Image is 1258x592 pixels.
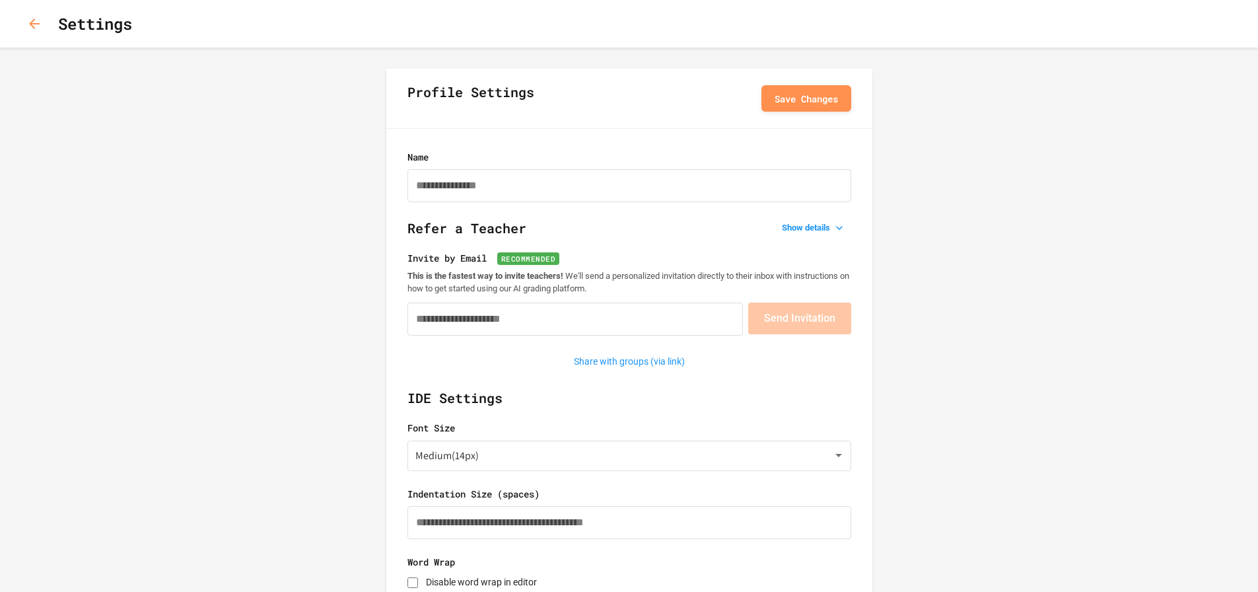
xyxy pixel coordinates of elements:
button: Show details [777,219,851,237]
button: Share with groups (via link) [567,351,691,372]
strong: This is the fastest way to invite teachers! [407,271,563,281]
label: Font Size [407,421,851,435]
h2: IDE Settings [407,388,851,421]
label: Indentation Size (spaces) [407,487,851,501]
label: Disable word wrap in editor [426,577,537,587]
button: Send Invitation [748,303,851,334]
label: Word Wrap [407,555,851,569]
h2: Profile Settings [407,82,534,115]
label: Invite by Email [407,251,851,265]
div: Medium ( 14px ) [407,440,851,471]
h2: Refer a Teacher [407,218,851,251]
button: Save Changes [761,85,851,112]
p: We'll send a personalized invitation directly to their inbox with instructions on how to get star... [407,270,851,295]
label: Name [407,150,851,164]
h1: Settings [58,12,132,36]
span: Recommended [497,252,560,265]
